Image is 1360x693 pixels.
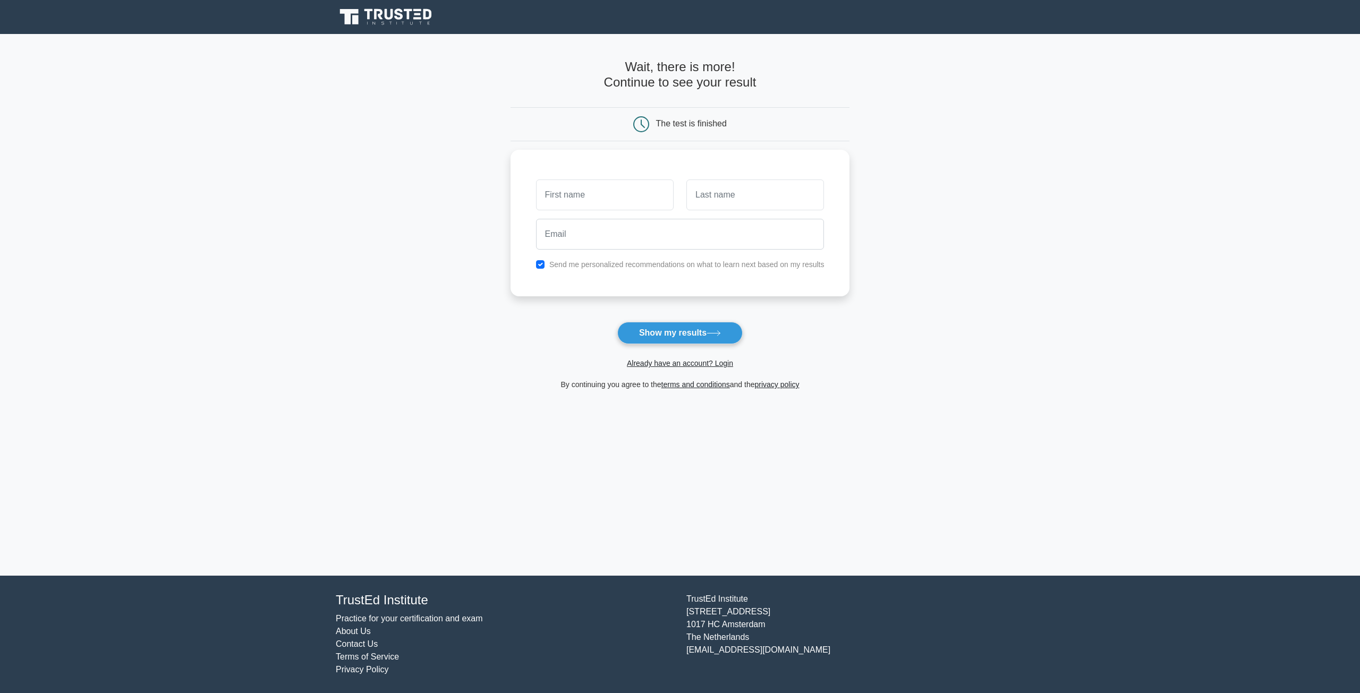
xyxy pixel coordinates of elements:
[755,380,800,389] a: privacy policy
[336,627,371,636] a: About Us
[336,652,399,661] a: Terms of Service
[536,219,824,250] input: Email
[536,179,674,210] input: First name
[661,380,730,389] a: terms and conditions
[336,665,389,674] a: Privacy Policy
[617,322,743,344] button: Show my results
[511,59,850,90] h4: Wait, there is more! Continue to see your result
[656,119,727,128] div: The test is finished
[336,614,483,623] a: Practice for your certification and exam
[627,359,733,367] a: Already have an account? Login
[680,593,1031,676] div: TrustEd Institute [STREET_ADDRESS] 1017 HC Amsterdam The Netherlands [EMAIL_ADDRESS][DOMAIN_NAME]
[504,378,856,391] div: By continuing you agree to the and the
[686,179,824,210] input: Last name
[336,593,674,608] h4: TrustEd Institute
[549,260,824,269] label: Send me personalized recommendations on what to learn next based on my results
[336,639,378,648] a: Contact Us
